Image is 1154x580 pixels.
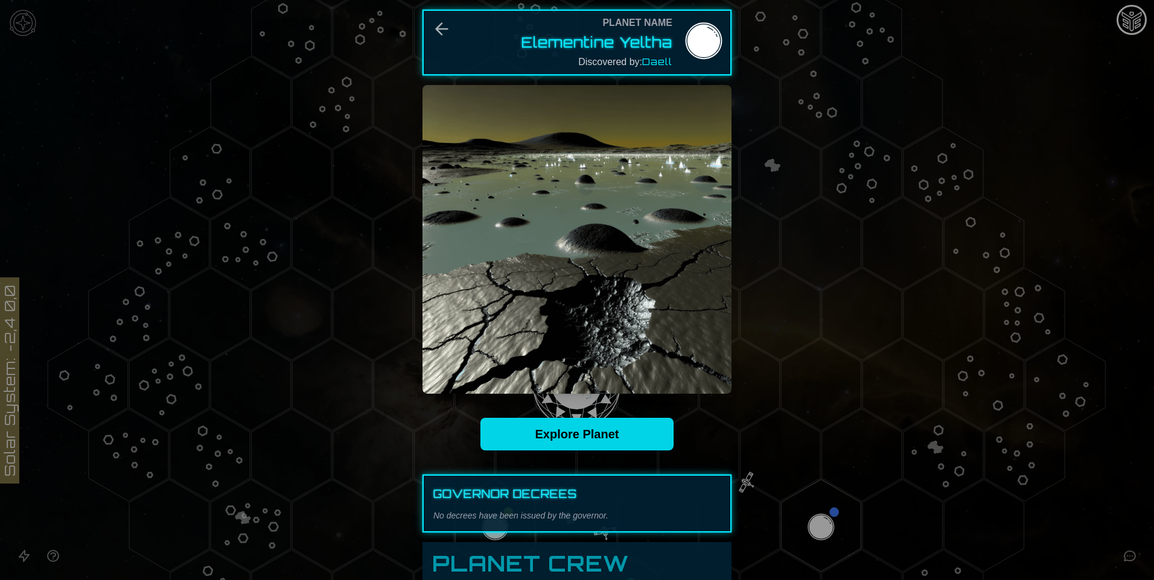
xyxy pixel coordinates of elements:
[422,85,732,394] img: Planet Elementine Yeltha
[433,485,577,502] h3: Governor Decrees
[432,19,451,39] button: Back
[602,16,672,30] div: Planet Name
[433,509,721,522] p: No decrees have been issued by the governor.
[578,54,672,69] div: Discovered by:
[521,33,672,52] button: Elementine Yeltha
[642,55,672,68] span: Daell
[480,418,674,450] a: Explore Planet
[682,21,725,65] img: Planet Name Editor
[432,552,722,576] h3: Planet Crew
